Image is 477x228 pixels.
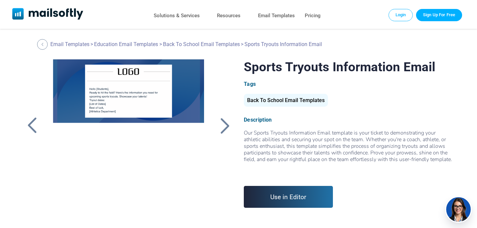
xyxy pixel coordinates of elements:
a: Solutions & Services [154,11,200,21]
a: Resources [217,11,240,21]
div: Our Sports Tryouts Information Email template is your ticket to demonstrating your athletic abili... [244,130,453,163]
a: Education Email Templates [94,41,158,47]
a: Back [37,39,49,50]
a: Email Templates [258,11,295,21]
a: Trial [416,9,462,21]
a: Email Templates [50,41,89,47]
div: Description [244,117,453,123]
a: Pricing [305,11,321,21]
a: Login [389,9,413,21]
a: Back [24,117,40,134]
div: Tags [244,81,453,87]
a: Use in Editor [244,186,333,208]
a: Mailsoftly [12,8,83,21]
h1: Sports Tryouts Information Email [244,59,453,74]
a: Back To School Email Templates [244,100,328,103]
div: Back To School Email Templates [244,94,328,107]
a: Back To School Email Templates [163,41,240,47]
a: Back [217,117,233,134]
a: Sports Tryouts Information Email [45,59,212,225]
